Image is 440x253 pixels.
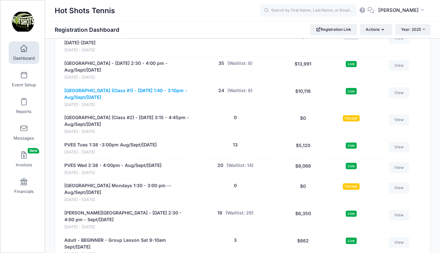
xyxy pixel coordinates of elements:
[64,162,161,169] a: PVES Wed 2:38 - 4:00pm - Aug/Sept/[DATE]
[389,210,409,221] a: View
[0,7,45,37] a: Hot Shots Tennis
[260,4,357,17] input: Search by First Name, Last Name, or Email...
[310,24,357,35] a: Registration Link
[389,237,409,248] a: View
[64,170,161,176] span: [DATE] - [DATE]
[278,114,328,135] div: $0
[218,60,224,67] button: 35
[346,143,357,149] span: Live
[55,3,115,18] h1: Hot Shots Tennis
[278,60,328,81] div: $13,991
[278,162,328,176] div: $8,066
[217,162,223,169] button: 20
[227,60,252,67] button: (Waitlist: 8)
[64,74,189,81] span: [DATE] - [DATE]
[401,27,421,32] span: Year: 2025
[64,182,189,196] a: [GEOGRAPHIC_DATA] Mondays 1:30 - 3:00 pm --Aug/Sept/[DATE]
[234,114,237,121] button: 0
[9,175,39,197] a: Financials
[389,182,409,193] a: View
[227,87,252,94] button: (Waitlist: 6)
[217,210,222,216] button: 19
[225,210,253,216] button: (Waitlist: 26)
[64,197,189,203] span: [DATE] - [DATE]
[389,60,409,71] a: View
[218,87,224,94] button: 24
[226,162,253,169] button: (Waitlist: 14)
[389,142,409,153] a: View
[278,33,328,53] div: $10,862
[11,10,35,34] img: Hot Shots Tennis
[346,61,357,67] span: Live
[389,114,409,125] a: View
[14,135,34,141] span: Messages
[389,87,409,98] a: View
[395,24,430,35] button: Year: 2025
[16,109,32,114] span: Reports
[346,238,357,244] span: Live
[278,210,328,230] div: $6,350
[9,95,39,117] a: Reports
[64,210,189,223] a: [PERSON_NAME][GEOGRAPHIC_DATA] - [DATE] 2:30 - 4:00 pm - Sept/[DATE]
[64,102,189,108] span: [DATE] - [DATE]
[233,142,238,148] button: 13
[234,237,237,244] button: 3
[9,121,39,144] a: Messages
[346,88,357,94] span: Live
[343,183,360,189] span: Paused
[374,3,430,18] button: [PERSON_NAME]
[278,142,328,155] div: $5,120
[64,237,189,250] a: Adult - BEGINNER - Group Lesson Sat 9-10am Sept/[DATE]
[12,82,36,88] span: Event Setup
[378,7,419,14] span: [PERSON_NAME]
[389,162,409,173] a: View
[278,182,328,203] div: $0
[64,114,189,128] a: [GEOGRAPHIC_DATA] (Class #2) - [DATE] 3:15 - 4:45pm - Aug/Sept/[DATE]
[64,60,189,74] a: [GEOGRAPHIC_DATA] - [DATE] 2:30 - 4:00 pm - Aug/Sept/[DATE]
[14,189,34,194] span: Financials
[346,211,357,217] span: Live
[234,182,237,189] button: 0
[13,56,35,61] span: Dashboard
[64,142,157,148] a: PVES Tues 1:38 -3:00pm Aug/Sept/[DATE]
[64,129,189,135] span: [DATE] - [DATE]
[9,68,39,91] a: Event Setup
[64,33,189,46] a: Westchester Tennis Camp - Full Day 9:00 - 3:00pm [DATE]-[DATE]
[278,87,328,108] div: $10,116
[55,26,125,33] h1: Registration Dashboard
[360,24,392,35] button: Actions
[346,163,357,169] span: Live
[64,224,189,230] span: [DATE] - [DATE]
[64,47,189,53] span: [DATE] - [DATE]
[64,87,189,101] a: [GEOGRAPHIC_DATA] (Class #1) - [DATE] 1:40 - 3:10pm - Aug/Sept/[DATE]
[16,162,32,168] span: Invoices
[64,149,157,155] span: [DATE] - [DATE]
[343,115,360,121] span: Paused
[9,41,39,64] a: Dashboard
[9,148,39,170] a: InvoicesNew
[28,148,39,153] span: New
